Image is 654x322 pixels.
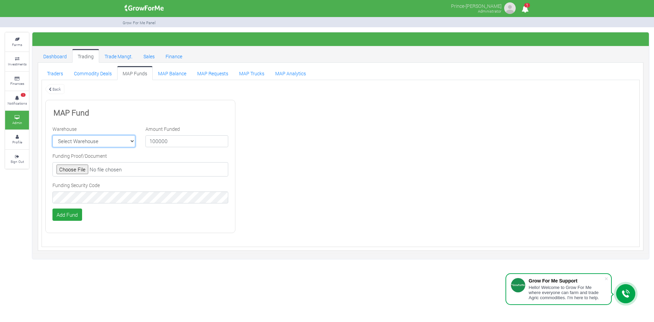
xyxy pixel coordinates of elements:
[503,1,517,15] img: growforme image
[8,62,27,66] small: Investments
[145,125,180,133] label: Amount Funded
[12,42,22,47] small: Farms
[72,49,99,63] a: Trading
[52,125,77,133] label: Warehouse
[5,91,29,110] a: 1 Notifications
[45,83,64,95] a: Back
[122,1,166,15] img: growforme image
[7,101,27,106] small: Notifications
[270,66,311,80] a: MAP Analytics
[12,140,22,144] small: Profile
[529,285,604,300] div: Hello! Welcome to Grow For Me where everyone can farm and trade Agric commodities. I'm here to help.
[234,66,270,80] a: MAP Trucks
[99,49,138,63] a: Trade Mangt.
[529,278,604,283] div: Grow For Me Support
[518,6,532,13] a: 1
[5,52,29,71] a: Investments
[52,182,100,189] label: Funding Security Code
[524,3,530,7] span: 1
[5,33,29,51] a: Farms
[52,152,107,159] label: Funding Proof/Document
[5,130,29,149] a: Profile
[11,159,24,164] small: Sign Out
[451,1,501,10] p: Prince-[PERSON_NAME]
[518,1,532,17] i: Notifications
[52,209,82,221] button: Add Fund
[138,49,160,63] a: Sales
[123,20,156,25] small: Grow For Me Panel
[53,107,89,118] b: MAP Fund
[5,111,29,129] a: Admin
[117,66,153,80] a: MAP Funds
[5,72,29,91] a: Finances
[153,66,192,80] a: MAP Balance
[160,49,188,63] a: Finance
[145,135,228,148] input: 0.00
[21,93,26,97] span: 1
[42,66,68,80] a: Traders
[12,120,22,125] small: Admin
[5,150,29,169] a: Sign Out
[38,49,72,63] a: Dashboard
[10,81,24,86] small: Finances
[478,9,501,14] small: Administrator
[68,66,117,80] a: Commodity Deals
[192,66,234,80] a: MAP Requests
